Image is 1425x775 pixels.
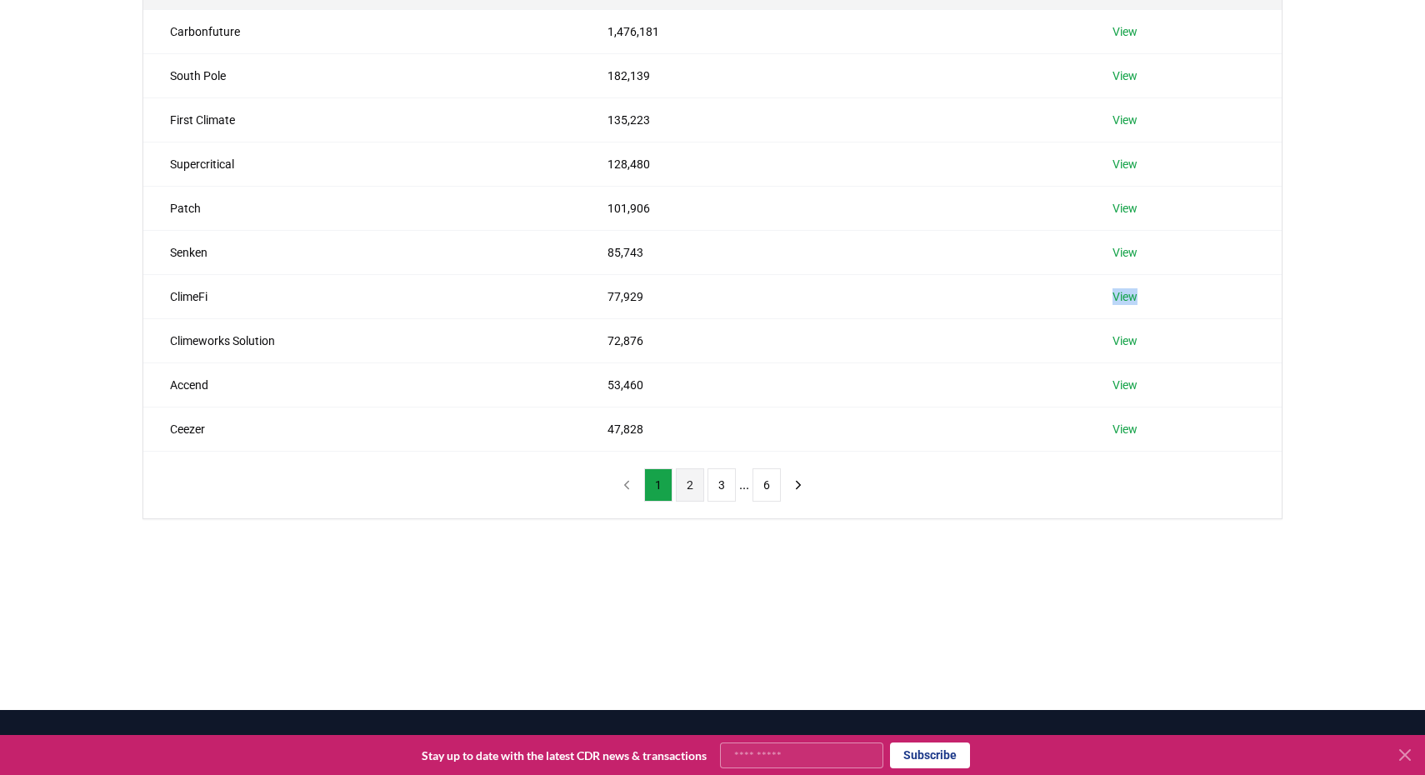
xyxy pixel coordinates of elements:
[1112,112,1137,128] a: View
[143,230,581,274] td: Senken
[143,407,581,451] td: Ceezer
[581,274,1086,318] td: 77,929
[739,475,749,495] li: ...
[1112,421,1137,437] a: View
[581,318,1086,362] td: 72,876
[1112,377,1137,393] a: View
[143,142,581,186] td: Supercritical
[676,468,704,502] button: 2
[644,468,672,502] button: 1
[1112,67,1137,84] a: View
[143,9,581,53] td: Carbonfuture
[143,362,581,407] td: Accend
[784,468,812,502] button: next page
[581,407,1086,451] td: 47,828
[581,97,1086,142] td: 135,223
[581,230,1086,274] td: 85,743
[1112,332,1137,349] a: View
[1112,23,1137,40] a: View
[143,318,581,362] td: Climeworks Solution
[581,9,1086,53] td: 1,476,181
[143,186,581,230] td: Patch
[1112,200,1137,217] a: View
[143,97,581,142] td: First Climate
[752,468,781,502] button: 6
[707,468,736,502] button: 3
[581,53,1086,97] td: 182,139
[143,53,581,97] td: South Pole
[143,274,581,318] td: ClimeFi
[581,186,1086,230] td: 101,906
[1112,244,1137,261] a: View
[1112,288,1137,305] a: View
[581,362,1086,407] td: 53,460
[1112,156,1137,172] a: View
[581,142,1086,186] td: 128,480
